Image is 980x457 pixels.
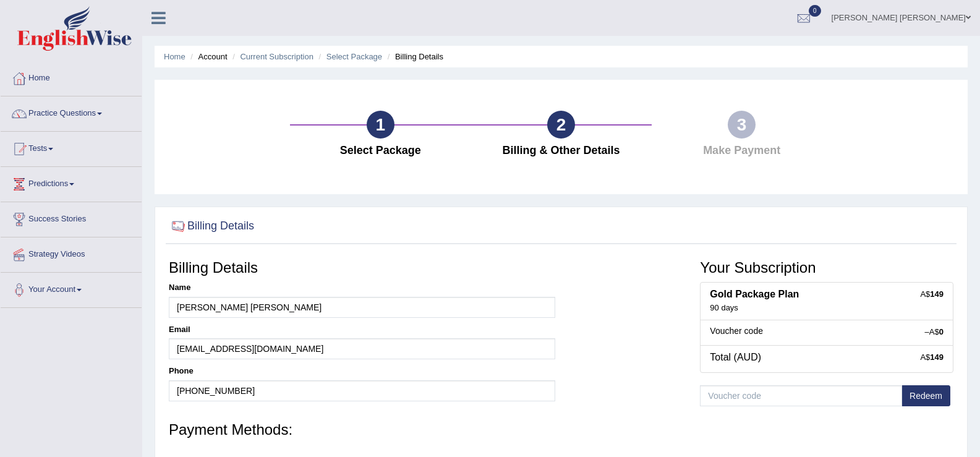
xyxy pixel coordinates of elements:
[169,217,254,236] h2: Billing Details
[700,260,953,276] h3: Your Subscription
[700,385,902,406] input: Voucher code
[385,51,443,62] li: Billing Details
[710,327,944,336] h5: Voucher code
[920,289,944,300] div: A$
[920,352,944,363] div: A$
[728,111,756,139] div: 3
[710,289,799,299] b: Gold Package Plan
[925,327,944,338] div: –A$
[930,289,944,299] strong: 149
[367,111,394,139] div: 1
[1,273,142,304] a: Your Account
[1,167,142,198] a: Predictions
[296,145,464,157] h4: Select Package
[164,52,185,61] a: Home
[1,202,142,233] a: Success Stories
[477,145,645,157] h4: Billing & Other Details
[169,260,555,276] h3: Billing Details
[710,352,944,363] h4: Total (AUD)
[939,327,944,336] strong: 0
[326,52,382,61] a: Select Package
[169,282,190,293] label: Name
[169,365,194,377] label: Phone
[1,61,142,92] a: Home
[930,352,944,362] strong: 149
[187,51,227,62] li: Account
[1,96,142,127] a: Practice Questions
[658,145,826,157] h4: Make Payment
[901,385,950,406] button: Redeem
[547,111,575,139] div: 2
[710,303,944,314] div: 90 days
[169,324,190,335] label: Email
[169,422,953,438] h3: Payment Methods:
[809,5,821,17] span: 0
[1,132,142,163] a: Tests
[1,237,142,268] a: Strategy Videos
[240,52,313,61] a: Current Subscription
